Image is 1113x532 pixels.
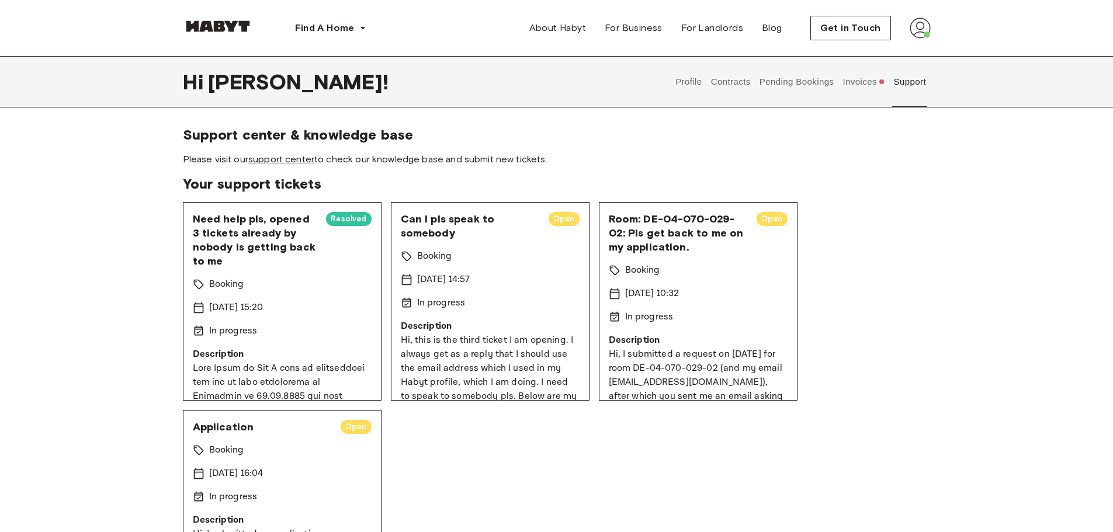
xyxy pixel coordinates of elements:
[762,21,782,35] span: Blog
[672,16,753,40] a: For Landlords
[193,420,331,434] span: Application
[193,513,372,527] p: Description
[595,16,672,40] a: For Business
[183,153,931,166] span: Please visit our to check our knowledge base and submit new tickets.
[183,175,931,193] span: Your support tickets
[910,18,931,39] img: avatar
[892,56,928,107] button: Support
[625,263,660,277] p: Booking
[625,310,674,324] p: In progress
[709,56,752,107] button: Contracts
[209,301,263,315] p: [DATE] 15:20
[295,21,355,35] span: Find A Home
[286,16,376,40] button: Find A Home
[209,490,258,504] p: In progress
[417,273,470,287] p: [DATE] 14:57
[758,56,835,107] button: Pending Bookings
[529,21,586,35] span: About Habyt
[753,16,792,40] a: Blog
[401,319,580,333] p: Description
[183,69,208,94] span: Hi
[401,212,539,240] span: Can I pls speak to somebody
[193,212,317,268] span: Need help pls, opened 3 tickets already by nobody is getting back to me
[209,443,244,457] p: Booking
[183,126,931,144] span: Support center & knowledge base
[609,212,747,254] span: Room: DE-04-070-029-02: Pls get back to me on my application.
[193,347,372,361] p: Description
[549,213,580,225] span: Open
[401,333,580,516] p: Hi, this is the third ticket I am opening. I always get as a reply that I should use the email ad...
[417,296,466,310] p: In progress
[183,20,253,32] img: Habyt
[209,467,263,481] p: [DATE] 16:04
[681,21,743,35] span: For Landlords
[841,56,886,107] button: Invoices
[417,249,452,263] p: Booking
[671,56,931,107] div: user profile tabs
[609,347,788,530] p: Hi, I submitted a request on [DATE] for room DE-04-070-029-02 (and my email [EMAIL_ADDRESS][DOMAI...
[820,21,881,35] span: Get in Touch
[209,277,244,291] p: Booking
[208,69,389,94] span: [PERSON_NAME] !
[625,287,679,301] p: [DATE] 10:32
[520,16,595,40] a: About Habyt
[605,21,663,35] span: For Business
[757,213,788,225] span: Open
[810,16,891,40] button: Get in Touch
[209,324,258,338] p: In progress
[674,56,704,107] button: Profile
[341,421,372,433] span: Open
[248,154,314,165] a: support center
[326,213,371,225] span: Resolved
[609,333,788,347] p: Description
